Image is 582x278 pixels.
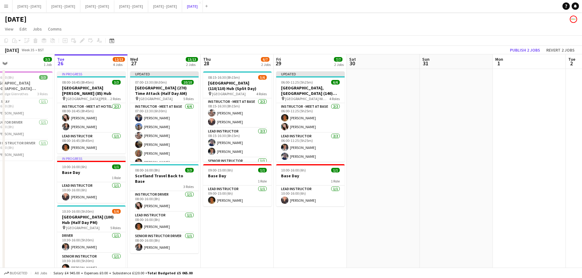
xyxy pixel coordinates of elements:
[110,226,121,230] span: 5 Roles
[110,96,121,101] span: 2 Roles
[62,209,94,214] span: 10:30-16:00 (5h30m)
[185,168,194,172] span: 3/3
[203,80,272,91] h3: [GEOGRAPHIC_DATA] (110/110) Hub (Split Day)
[112,175,121,180] span: 1 Role
[17,25,29,33] a: Edit
[56,60,64,67] span: 26
[130,85,199,96] h3: [GEOGRAPHIC_DATA] (270) Time Attack (Half Day AM)
[135,168,160,172] span: 08:00-16:00 (8h)
[57,133,126,153] app-card-role: Lead Instructor1/108:00-16:45 (8h45m)[PERSON_NAME]
[5,15,27,24] h1: [DATE]
[39,75,48,80] span: 3/3
[331,168,340,172] span: 1/1
[57,71,126,76] div: In progress
[258,168,267,172] span: 1/1
[33,26,42,32] span: Jobs
[66,226,100,230] span: [GEOGRAPHIC_DATA]
[130,212,199,233] app-card-role: Lead Instructor1/108:00-16:00 (8h)[PERSON_NAME]
[112,164,121,169] span: 1/1
[276,103,345,133] app-card-role: Instructor - Meet at Base2/206:00-11:25 (5h25m)[PERSON_NAME][PERSON_NAME]
[182,0,203,12] button: [DATE]
[348,60,356,67] span: 30
[130,233,199,253] app-card-role: Senior Instructor Driver1/108:00-16:00 (8h)[PERSON_NAME]
[130,164,199,253] app-job-card: 08:00-16:00 (8h)3/3Scotland Travel Back to Base3 RolesInstructor Driver1/108:00-16:00 (8h)[PERSON...
[46,25,64,33] a: Comms
[570,16,577,23] app-user-avatar: Programmes & Operations
[203,157,272,178] app-card-role: Senior Instructor1/1
[203,164,272,206] app-job-card: 09:00-15:00 (6h)1/1Base Day1 RoleLead Instructor1/109:00-15:00 (6h)[PERSON_NAME]
[421,60,430,67] span: 31
[130,191,199,212] app-card-role: Instructor Driver1/108:00-16:00 (8h)[PERSON_NAME]
[258,75,267,80] span: 5/6
[203,71,272,162] div: 08:15-16:30 (8h15m)5/6[GEOGRAPHIC_DATA] (110/110) Hub (Split Day) [GEOGRAPHIC_DATA]4 RolesInstruc...
[331,80,340,85] span: 6/6
[186,57,198,62] span: 13/13
[202,60,211,67] span: 28
[276,164,345,206] app-job-card: 10:00-16:00 (6h)1/1Base Day1 RoleLead Instructor1/110:00-16:00 (6h)[PERSON_NAME]
[57,253,126,274] app-card-role: Senior Instructor1/110:30-16:00 (5h30m)[PERSON_NAME]
[135,80,167,85] span: 07:00-13:30 (6h30m)
[139,96,173,101] span: [GEOGRAPHIC_DATA]
[5,26,13,32] span: View
[112,209,121,214] span: 5/6
[276,133,345,162] app-card-role: Lead Instructor2/206:00-11:25 (5h25m)[PERSON_NAME][PERSON_NAME]
[568,56,575,62] span: Tue
[261,62,271,67] div: 2 Jobs
[281,80,313,85] span: 06:00-11:25 (5h25m)
[422,56,430,62] span: Sun
[567,60,575,67] span: 2
[208,168,233,172] span: 09:00-15:00 (6h)
[186,62,198,67] div: 2 Jobs
[130,71,199,76] div: Updated
[3,270,28,276] button: Budgeted
[57,156,126,161] div: In progress
[276,56,281,62] span: Fri
[256,92,267,96] span: 4 Roles
[43,57,52,62] span: 3/3
[13,0,46,12] button: [DATE] - [DATE]
[114,0,148,12] button: [DATE] - [DATE]
[331,179,340,183] span: 1 Role
[57,156,126,203] app-job-card: In progress10:00-16:00 (6h)1/1Base Day1 RoleLead Instructor1/110:00-16:00 (6h)[PERSON_NAME]
[34,271,48,275] span: All jobs
[203,128,272,157] app-card-role: Lead Instructor2/208:15-16:30 (8h15m)[PERSON_NAME][PERSON_NAME]
[57,71,126,153] app-job-card: In progress08:00-16:45 (8h45m)3/3[GEOGRAPHIC_DATA][PERSON_NAME] (85) Hub [GEOGRAPHIC_DATA][PERSON...
[129,60,138,67] span: 27
[203,56,211,62] span: Thu
[130,71,199,162] app-job-card: Updated07:00-13:30 (6h30m)10/10[GEOGRAPHIC_DATA] (270) Time Attack (Half Day AM) [GEOGRAPHIC_DATA...
[130,103,199,168] app-card-role: Instructor - Meet at Base6/607:00-13:30 (6h30m)[PERSON_NAME][PERSON_NAME][PERSON_NAME][PERSON_NAM...
[183,96,194,101] span: 5 Roles
[261,57,269,62] span: 6/7
[276,173,345,179] h3: Base Day
[66,96,110,101] span: [GEOGRAPHIC_DATA][PERSON_NAME]
[276,186,345,206] app-card-role: Lead Instructor1/110:00-16:00 (6h)[PERSON_NAME]
[349,56,356,62] span: Sat
[57,170,126,175] h3: Base Day
[285,96,329,101] span: [GEOGRAPHIC_DATA] Wimbledon
[62,80,94,85] span: 08:00-16:45 (8h45m)
[212,92,246,96] span: [GEOGRAPHIC_DATA]
[329,96,340,101] span: 4 Roles
[181,80,194,85] span: 10/10
[48,26,62,32] span: Comms
[37,92,48,96] span: 3 Roles
[57,232,126,253] app-card-role: Driver1/110:30-16:00 (5h30m)[PERSON_NAME]
[148,0,182,12] button: [DATE] - [DATE]
[5,47,19,53] div: [DATE]
[20,26,27,32] span: Edit
[276,71,345,162] app-job-card: Updated06:00-11:25 (5h25m)6/6[GEOGRAPHIC_DATA], [GEOGRAPHIC_DATA] (140) Hub (Half Day AM) [GEOGRA...
[258,179,267,183] span: 1 Role
[495,56,503,62] span: Mon
[10,271,27,275] span: Budgeted
[57,85,126,96] h3: [GEOGRAPHIC_DATA][PERSON_NAME] (85) Hub
[57,103,126,133] app-card-role: Instructor - Meet at Hotel2/208:00-16:45 (8h45m)[PERSON_NAME][PERSON_NAME]
[276,71,345,76] div: Updated
[494,60,503,67] span: 1
[30,25,44,33] a: Jobs
[208,75,240,80] span: 08:15-16:30 (8h15m)
[57,182,126,203] app-card-role: Lead Instructor1/110:00-16:00 (6h)[PERSON_NAME]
